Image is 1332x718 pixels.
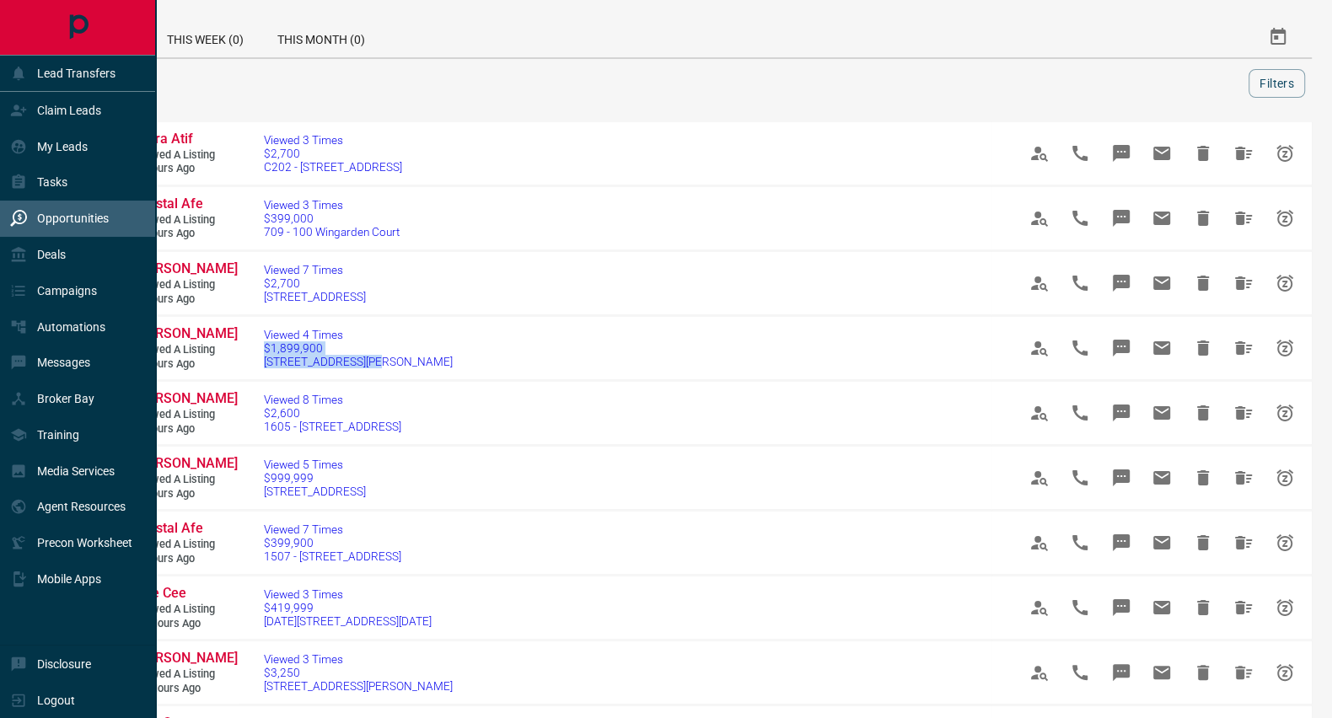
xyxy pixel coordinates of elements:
[136,343,237,357] span: Viewed a Listing
[1019,587,1060,628] span: View Profile
[1101,263,1141,303] span: Message
[1265,522,1305,563] span: Snooze
[1060,133,1100,174] span: Call
[136,357,237,372] span: 6 hours ago
[1060,198,1100,238] span: Call
[1019,133,1060,174] span: View Profile
[1265,198,1305,238] span: Snooze
[264,458,366,498] a: Viewed 5 Times$999,999[STREET_ADDRESS]
[1141,393,1182,433] span: Email
[136,552,237,566] span: 9 hours ago
[264,328,453,368] a: Viewed 4 Times$1,899,900[STREET_ADDRESS][PERSON_NAME]
[1060,652,1100,693] span: Call
[264,225,400,238] span: 709 - 100 Wingarden Court
[1265,652,1305,693] span: Snooze
[264,471,366,485] span: $999,999
[264,393,401,433] a: Viewed 8 Times$2,6001605 - [STREET_ADDRESS]
[1060,393,1100,433] span: Call
[1183,263,1223,303] span: Hide
[1141,652,1182,693] span: Email
[264,198,400,212] span: Viewed 3 Times
[264,652,453,666] span: Viewed 3 Times
[264,601,432,614] span: $419,999
[1265,458,1305,498] span: Snooze
[136,260,237,278] a: [PERSON_NAME]
[264,212,400,225] span: $399,000
[1183,198,1223,238] span: Hide
[1265,263,1305,303] span: Snooze
[136,227,237,241] span: 5 hours ago
[1019,458,1060,498] span: View Profile
[136,131,237,148] a: Saira Atif
[1183,652,1223,693] span: Hide
[136,148,237,163] span: Viewed a Listing
[136,538,237,552] span: Viewed a Listing
[264,263,366,276] span: Viewed 7 Times
[136,585,186,601] span: Bee Cee
[1265,393,1305,433] span: Snooze
[1183,587,1223,628] span: Hide
[136,213,237,228] span: Viewed a Listing
[136,603,237,617] span: Viewed a Listing
[136,585,237,603] a: Bee Cee
[264,355,453,368] span: [STREET_ADDRESS][PERSON_NAME]
[264,420,401,433] span: 1605 - [STREET_ADDRESS]
[264,587,432,601] span: Viewed 3 Times
[264,133,402,174] a: Viewed 3 Times$2,700C202 - [STREET_ADDRESS]
[136,422,237,437] span: 7 hours ago
[136,162,237,176] span: 2 hours ago
[1060,458,1100,498] span: Call
[264,549,401,563] span: 1507 - [STREET_ADDRESS]
[1258,17,1298,57] button: Select Date Range
[1019,393,1060,433] span: View Profile
[264,198,400,238] a: Viewed 3 Times$399,000709 - 100 Wingarden Court
[1141,263,1182,303] span: Email
[1019,198,1060,238] span: View Profile
[1223,263,1264,303] span: Hide All from Katy MacArthur
[1223,587,1264,628] span: Hide All from Bee Cee
[136,473,237,487] span: Viewed a Listing
[136,196,203,212] span: Crystal Afe
[136,325,237,343] a: [PERSON_NAME]
[1101,393,1141,433] span: Message
[264,406,401,420] span: $2,600
[264,522,401,563] a: Viewed 7 Times$399,9001507 - [STREET_ADDRESS]
[1223,652,1264,693] span: Hide All from Katy MacArthur
[264,263,366,303] a: Viewed 7 Times$2,700[STREET_ADDRESS]
[136,650,238,666] span: [PERSON_NAME]
[1183,458,1223,498] span: Hide
[1183,522,1223,563] span: Hide
[264,276,366,290] span: $2,700
[264,290,366,303] span: [STREET_ADDRESS]
[264,614,432,628] span: [DATE][STREET_ADDRESS][DATE]
[1183,328,1223,368] span: Hide
[136,390,237,408] a: [PERSON_NAME]
[1101,328,1141,368] span: Message
[1141,587,1182,628] span: Email
[264,341,453,355] span: $1,899,900
[1141,522,1182,563] span: Email
[264,393,401,406] span: Viewed 8 Times
[1019,328,1060,368] span: View Profile
[136,520,203,536] span: Crystal Afe
[1265,328,1305,368] span: Snooze
[136,260,238,276] span: [PERSON_NAME]
[1101,198,1141,238] span: Message
[136,667,237,682] span: Viewed a Listing
[1101,522,1141,563] span: Message
[136,390,238,406] span: [PERSON_NAME]
[1101,587,1141,628] span: Message
[136,682,237,696] span: 12 hours ago
[1141,198,1182,238] span: Email
[1101,133,1141,174] span: Message
[264,485,366,498] span: [STREET_ADDRESS]
[1019,652,1060,693] span: View Profile
[1141,328,1182,368] span: Email
[136,292,237,307] span: 5 hours ago
[1101,652,1141,693] span: Message
[1060,522,1100,563] span: Call
[264,147,402,160] span: $2,700
[1060,328,1100,368] span: Call
[1101,458,1141,498] span: Message
[1223,133,1264,174] span: Hide All from Saira Atif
